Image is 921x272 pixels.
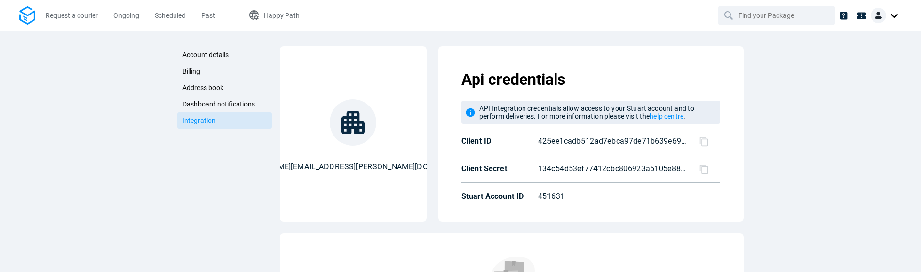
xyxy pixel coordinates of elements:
span: Dashboard notifications [182,100,255,108]
a: Integration [177,112,272,129]
span: Scheduled [155,12,186,19]
span: Request a courier [46,12,98,19]
span: Billing [182,67,200,75]
p: Stuart Account ID [461,192,534,201]
input: Find your Package [738,6,817,25]
a: help centre [650,112,683,120]
p: Client ID [461,136,534,146]
a: Billing [177,63,272,79]
span: Ongoing [113,12,139,19]
span: Address book [182,84,223,91]
img: Logo [19,6,35,25]
a: Address book [177,79,272,96]
span: Account details [182,51,229,59]
span: Integration [182,117,216,124]
span: Happy Path [264,12,300,19]
span: API Integration credentials allow access to your Stuart account and to perform deliveries. For mo... [479,105,695,120]
p: Api credentials [461,70,720,89]
a: Account details [177,46,272,63]
p: Client Secret [461,164,534,174]
p: 451631 [538,191,677,202]
p: [PERSON_NAME][EMAIL_ADDRESS][PERSON_NAME][DOMAIN_NAME] [232,161,474,173]
p: 425ee1cadb512ad7ebca97de71b639e69966eb972bd213c589af8e8adb40f52c [538,136,687,147]
a: Dashboard notifications [177,96,272,112]
span: Past [201,12,215,19]
p: 134c54d53ef77412cbc806923a5105e8803cf4d50467d639cb60d7aedc8571ef [538,163,687,175]
img: Client [871,8,886,23]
